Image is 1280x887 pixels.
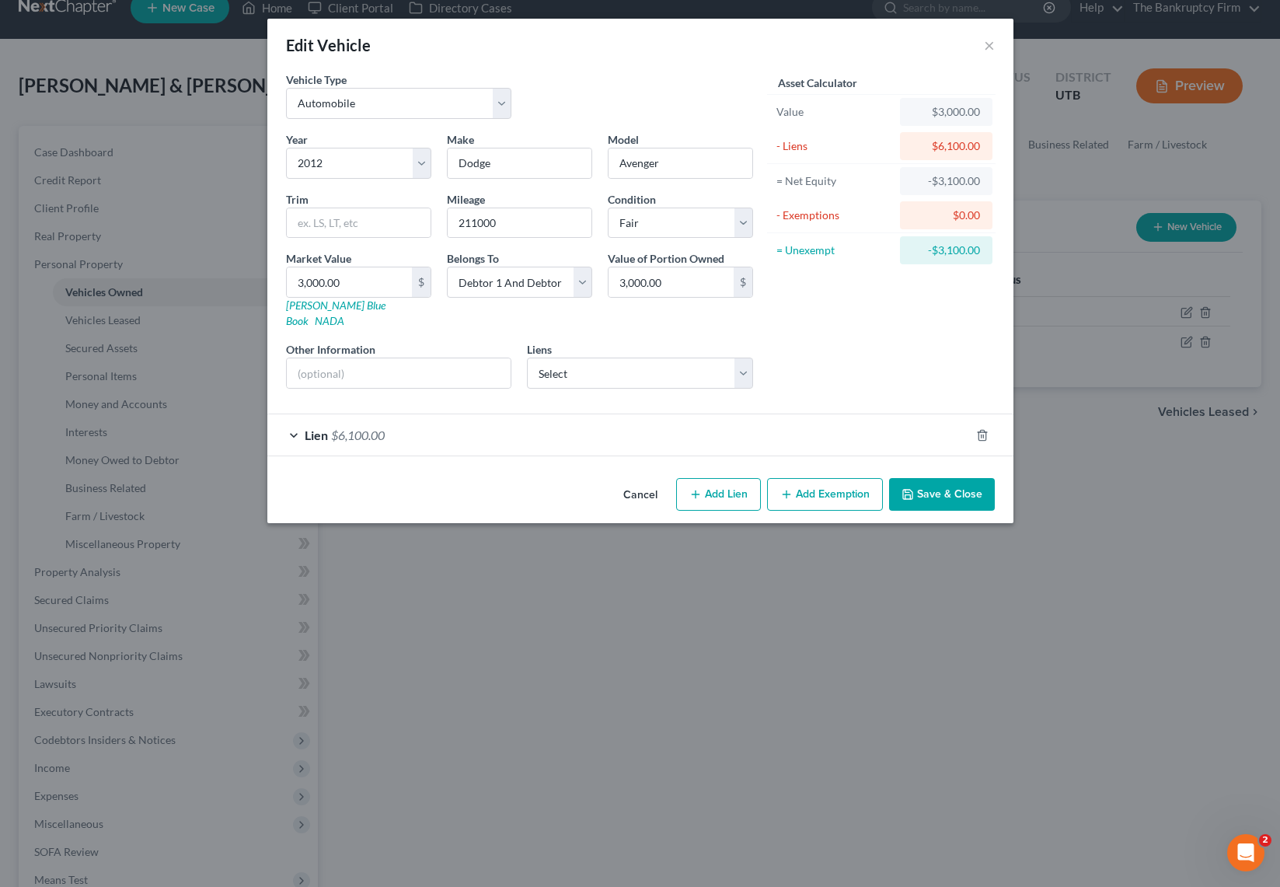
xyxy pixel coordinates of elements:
[286,191,309,208] label: Trim
[447,191,485,208] label: Mileage
[448,208,591,238] input: --
[287,358,511,388] input: (optional)
[527,341,552,358] label: Liens
[448,148,591,178] input: ex. Nissan
[286,34,371,56] div: Edit Vehicle
[447,133,474,146] span: Make
[447,252,499,265] span: Belongs To
[984,36,995,54] button: ×
[287,208,431,238] input: ex. LS, LT, etc
[912,208,980,223] div: $0.00
[305,428,328,442] span: Lien
[609,148,752,178] input: ex. Altima
[286,131,308,148] label: Year
[776,208,894,223] div: - Exemptions
[286,250,351,267] label: Market Value
[734,267,752,297] div: $
[286,299,385,327] a: [PERSON_NAME] Blue Book
[767,478,883,511] button: Add Exemption
[676,478,761,511] button: Add Lien
[412,267,431,297] div: $
[608,131,639,148] label: Model
[776,173,894,189] div: = Net Equity
[315,314,344,327] a: NADA
[1259,834,1271,847] span: 2
[912,104,980,120] div: $3,000.00
[912,138,980,154] div: $6,100.00
[776,104,894,120] div: Value
[287,267,412,297] input: 0.00
[889,478,995,511] button: Save & Close
[776,138,894,154] div: - Liens
[608,250,724,267] label: Value of Portion Owned
[912,173,980,189] div: -$3,100.00
[776,243,894,258] div: = Unexempt
[331,428,385,442] span: $6,100.00
[286,72,347,88] label: Vehicle Type
[778,75,857,91] label: Asset Calculator
[608,191,656,208] label: Condition
[286,341,375,358] label: Other Information
[611,480,670,511] button: Cancel
[609,267,734,297] input: 0.00
[912,243,980,258] div: -$3,100.00
[1227,834,1264,871] iframe: Intercom live chat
